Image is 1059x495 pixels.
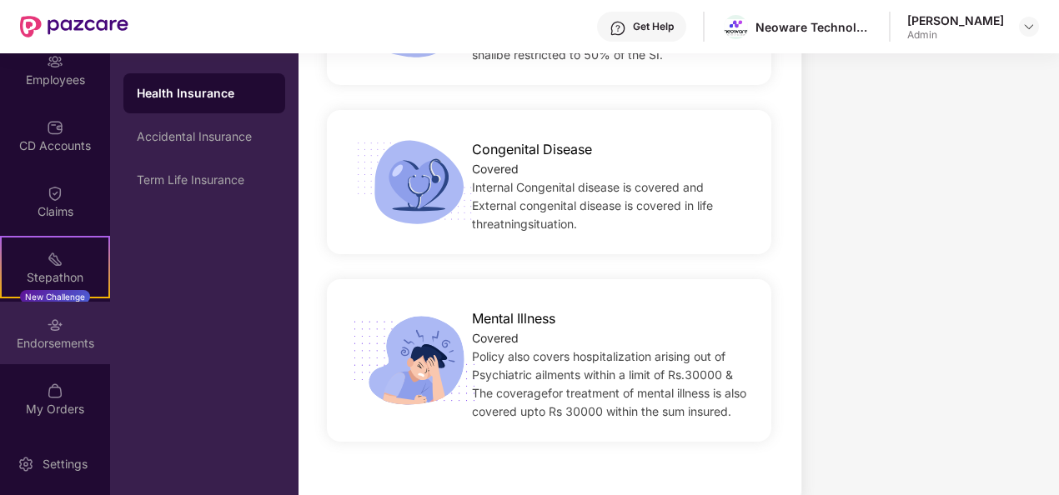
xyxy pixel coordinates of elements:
[472,349,746,418] span: Policy also covers hospitalization arising out of Psychiatric ailments within a limit of Rs.30000...
[633,20,674,33] div: Get Help
[47,382,63,399] img: svg+xml;base64,PHN2ZyBpZD0iTXlfT3JkZXJzIiBkYXRhLW5hbWU9Ik15IE9yZGVycyIgeG1sbnM9Imh0dHA6Ly93d3cudz...
[137,130,272,143] div: Accidental Insurance
[472,308,555,329] span: Mental Illness
[47,53,63,70] img: svg+xml;base64,PHN2ZyBpZD0iRW1wbG95ZWVzIiB4bWxucz0iaHR0cDovL3d3dy53My5vcmcvMjAwMC9zdmciIHdpZHRoPS...
[20,16,128,37] img: New Pazcare Logo
[47,119,63,136] img: svg+xml;base64,PHN2ZyBpZD0iQ0RfQWNjb3VudHMiIGRhdGEtbmFtZT0iQ0QgQWNjb3VudHMiIHhtbG5zPSJodHRwOi8vd3...
[20,290,90,303] div: New Challenge
[472,139,592,160] span: Congenital Disease
[137,85,272,102] div: Health Insurance
[472,329,750,347] div: Covered
[2,269,108,286] div: Stepathon
[472,160,750,178] div: Covered
[1022,20,1036,33] img: svg+xml;base64,PHN2ZyBpZD0iRHJvcGRvd24tMzJ4MzIiIHhtbG5zPSJodHRwOi8vd3d3LnczLm9yZy8yMDAwL3N2ZyIgd2...
[755,19,872,35] div: Neoware Technology
[47,317,63,333] img: svg+xml;base64,PHN2ZyBpZD0iRW5kb3JzZW1lbnRzIiB4bWxucz0iaHR0cDovL3d3dy53My5vcmcvMjAwMC9zdmciIHdpZH...
[348,135,483,229] img: icon
[348,314,483,408] img: icon
[610,20,626,37] img: svg+xml;base64,PHN2ZyBpZD0iSGVscC0zMngzMiIgeG1sbnM9Imh0dHA6Ly93d3cudzMub3JnLzIwMDAvc3ZnIiB3aWR0aD...
[137,173,272,187] div: Term Life Insurance
[472,180,713,231] span: Internal Congenital disease is covered and External congenital disease is covered in life threatn...
[907,28,1004,42] div: Admin
[907,12,1004,28] div: [PERSON_NAME]
[47,185,63,202] img: svg+xml;base64,PHN2ZyBpZD0iQ2xhaW0iIHhtbG5zPSJodHRwOi8vd3d3LnczLm9yZy8yMDAwL3N2ZyIgd2lkdGg9IjIwIi...
[47,251,63,267] img: svg+xml;base64,PHN2ZyB4bWxucz0iaHR0cDovL3d3dy53My5vcmcvMjAwMC9zdmciIHdpZHRoPSIyMSIgaGVpZ2h0PSIyMC...
[38,456,93,472] div: Settings
[724,19,748,36] img: Neoware%20new%20logo-compressed-1.png
[18,456,34,472] img: svg+xml;base64,PHN2ZyBpZD0iU2V0dGluZy0yMHgyMCIgeG1sbnM9Imh0dHA6Ly93d3cudzMub3JnLzIwMDAvc3ZnIiB3aW...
